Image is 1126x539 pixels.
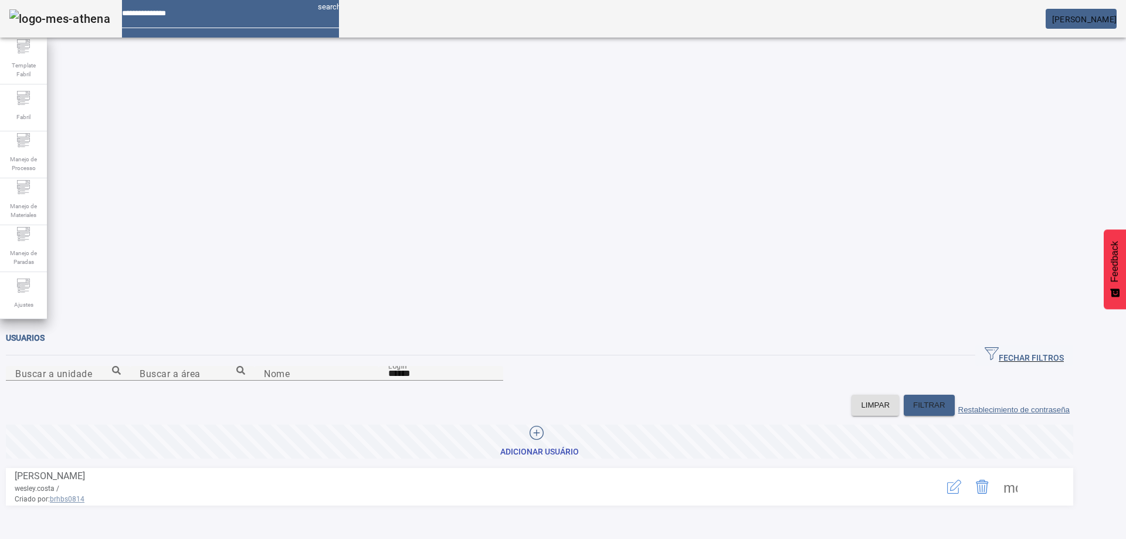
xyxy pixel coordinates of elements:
span: Fabril [13,109,34,125]
span: brhbs0814 [50,495,84,503]
button: Mais [996,473,1025,501]
input: Number [140,367,245,381]
span: Ajustes [11,297,37,313]
span: Manejo de Materiales [6,198,41,223]
span: Criado por: [15,494,894,504]
div: Adicionar Usuário [500,446,579,458]
mat-label: Buscar a unidade [15,368,92,379]
button: Adicionar Usuário [6,425,1073,459]
mat-label: Buscar a área [140,368,201,379]
span: FECHAR FILTROS [985,347,1064,364]
span: Manejo de Processo [6,151,41,176]
button: FILTRAR [904,395,955,416]
button: LIMPAR [852,395,899,416]
img: logo-mes-athena [9,9,110,28]
span: Manejo de Paradas [6,245,41,270]
button: Feedback - Mostrar pesquisa [1104,229,1126,309]
span: Template Fabril [6,57,41,82]
button: Restablecimiento de contraseña [955,395,1073,416]
mat-label: Login [388,361,407,369]
label: Restablecimiento de contraseña [958,405,1070,414]
span: wesley.costa / [15,484,59,493]
mat-label: Nome [264,368,290,379]
button: FECHAR FILTROS [975,345,1073,366]
span: [PERSON_NAME] [15,470,85,482]
span: Feedback [1110,241,1120,282]
span: FILTRAR [913,399,945,411]
span: Usuarios [6,333,45,343]
span: [PERSON_NAME] [1052,15,1117,24]
span: LIMPAR [861,399,890,411]
button: Delete [968,473,996,501]
input: Number [15,367,121,381]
